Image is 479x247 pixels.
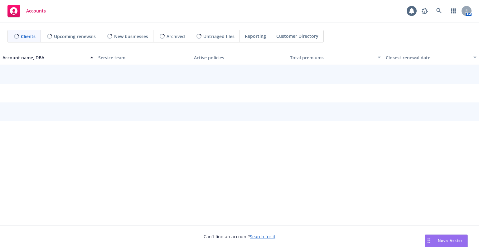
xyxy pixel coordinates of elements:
[96,50,191,65] button: Service team
[288,50,383,65] button: Total premiums
[447,5,460,17] a: Switch app
[383,50,479,65] button: Closest renewal date
[114,33,148,40] span: New businesses
[2,54,86,61] div: Account name, DBA
[54,33,96,40] span: Upcoming renewals
[26,8,46,13] span: Accounts
[438,238,462,243] span: Nova Assist
[425,235,433,247] div: Drag to move
[245,33,266,39] span: Reporting
[425,235,468,247] button: Nova Assist
[167,33,185,40] span: Archived
[276,33,318,39] span: Customer Directory
[191,50,287,65] button: Active policies
[203,33,235,40] span: Untriaged files
[433,5,445,17] a: Search
[98,54,189,61] div: Service team
[21,33,36,40] span: Clients
[5,2,48,20] a: Accounts
[194,54,285,61] div: Active policies
[386,54,470,61] div: Closest renewal date
[419,5,431,17] a: Report a Bug
[290,54,374,61] div: Total premiums
[204,233,275,240] span: Can't find an account?
[250,234,275,240] a: Search for it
